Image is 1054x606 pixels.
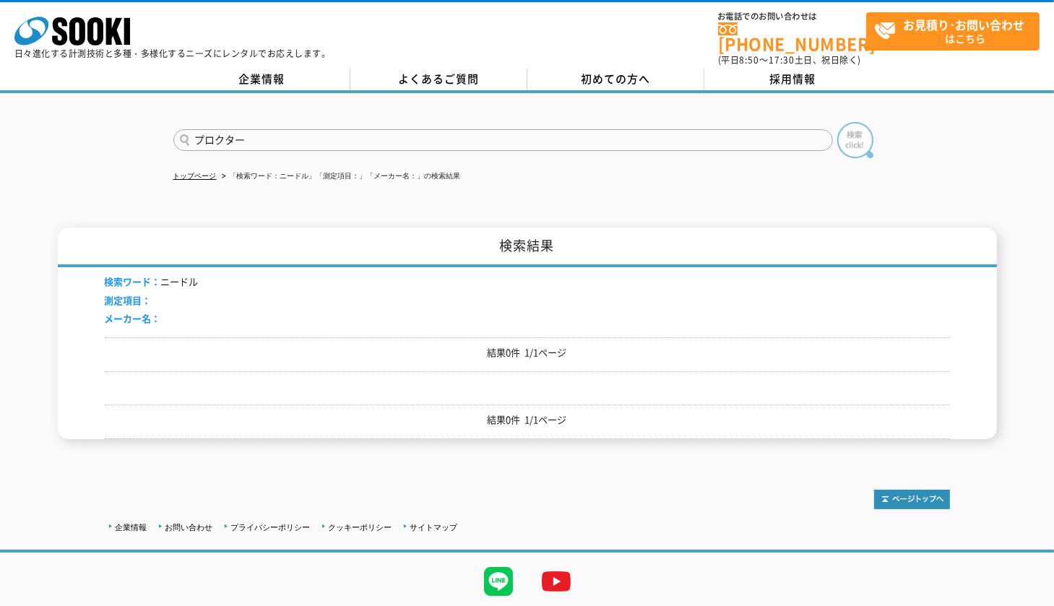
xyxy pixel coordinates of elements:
[527,69,704,90] a: 初めての方へ
[231,523,311,532] a: プライバシーポリシー
[329,523,392,532] a: クッキーポリシー
[105,274,199,290] li: ニードル
[718,12,866,21] span: お電話でのお問い合わせは
[581,71,650,87] span: 初めての方へ
[58,228,997,267] h1: 検索結果
[718,22,866,52] a: [PHONE_NUMBER]
[904,16,1025,33] strong: お見積り･お問い合わせ
[704,69,881,90] a: 採用情報
[410,523,458,532] a: サイトマップ
[173,69,350,90] a: 企業情報
[740,53,760,66] span: 8:50
[866,12,1040,51] a: お見積り･お問い合わせはこちら
[219,169,461,184] li: 「検索ワード：ニードル」「測定項目：」「メーカー名：」の検索結果
[165,523,213,532] a: お問い合わせ
[874,13,1039,49] span: はこちら
[105,311,161,325] span: メーカー名：
[173,129,833,151] input: 商品名、型式、NETIS番号を入力してください
[350,69,527,90] a: よくあるご質問
[105,412,950,428] p: 結果0件 1/1ページ
[718,53,861,66] span: (平日 ～ 土日、祝日除く)
[837,122,873,158] img: btn_search.png
[105,274,161,288] span: 検索ワード：
[105,345,950,360] p: 結果0件 1/1ページ
[769,53,795,66] span: 17:30
[173,172,217,180] a: トップページ
[116,523,147,532] a: 企業情報
[874,490,950,509] img: トップページへ
[14,49,331,58] p: 日々進化する計測技術と多種・多様化するニーズにレンタルでお応えします。
[105,293,152,307] span: 測定項目：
